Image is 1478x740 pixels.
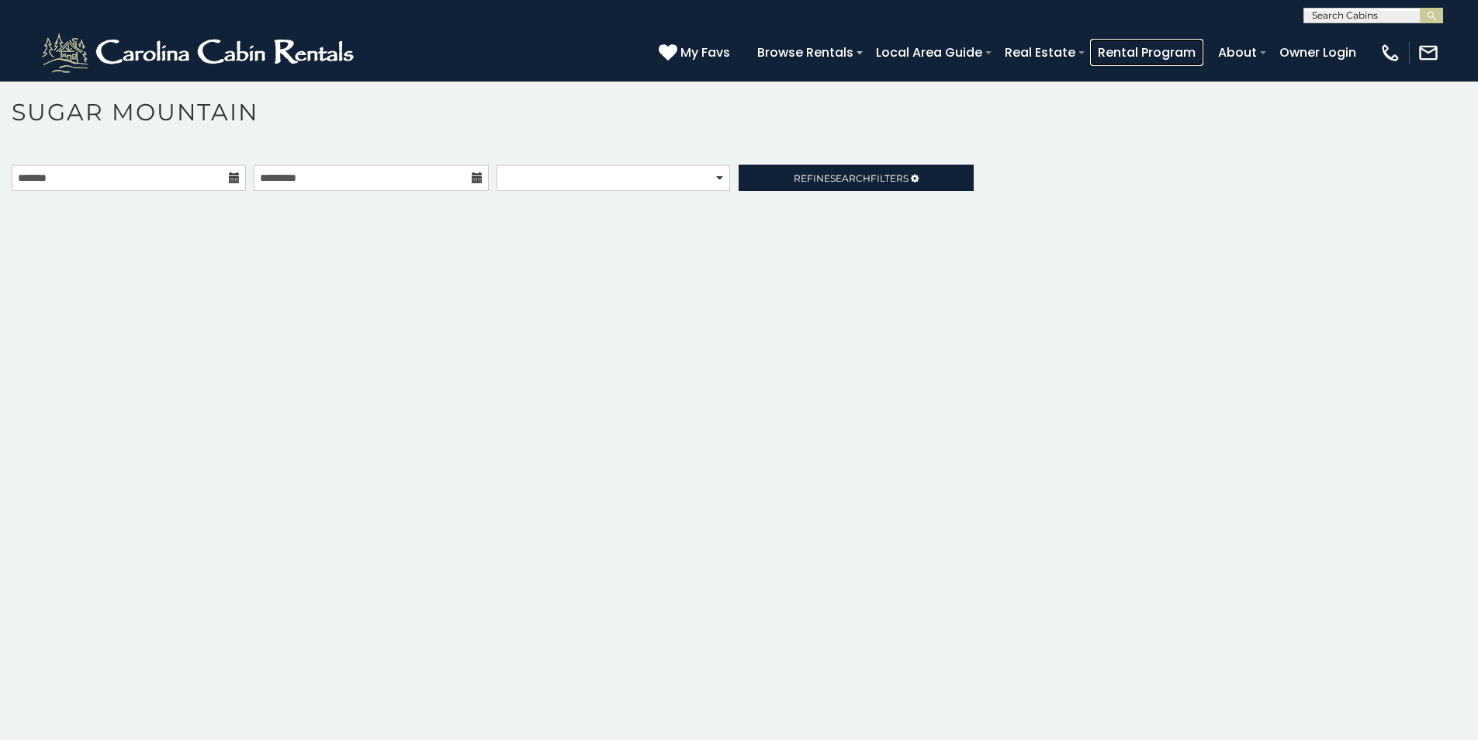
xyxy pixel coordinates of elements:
[1272,39,1364,66] a: Owner Login
[997,39,1083,66] a: Real Estate
[868,39,990,66] a: Local Area Guide
[739,165,973,191] a: RefineSearchFilters
[39,30,361,76] img: White-1-2.png
[1210,39,1265,66] a: About
[1379,42,1401,64] img: phone-regular-white.png
[749,39,861,66] a: Browse Rentals
[794,172,909,184] span: Refine Filters
[830,172,871,184] span: Search
[680,43,730,62] span: My Favs
[1090,39,1203,66] a: Rental Program
[1417,42,1439,64] img: mail-regular-white.png
[659,43,734,63] a: My Favs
